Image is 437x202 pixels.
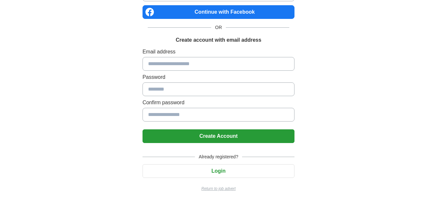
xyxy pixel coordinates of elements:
[195,153,242,160] span: Already registered?
[143,129,294,143] button: Create Account
[143,186,294,192] a: Return to job advert
[143,168,294,174] a: Login
[143,99,294,107] label: Confirm password
[143,48,294,56] label: Email address
[143,73,294,81] label: Password
[211,24,226,31] span: OR
[176,36,261,44] h1: Create account with email address
[143,5,294,19] a: Continue with Facebook
[143,164,294,178] button: Login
